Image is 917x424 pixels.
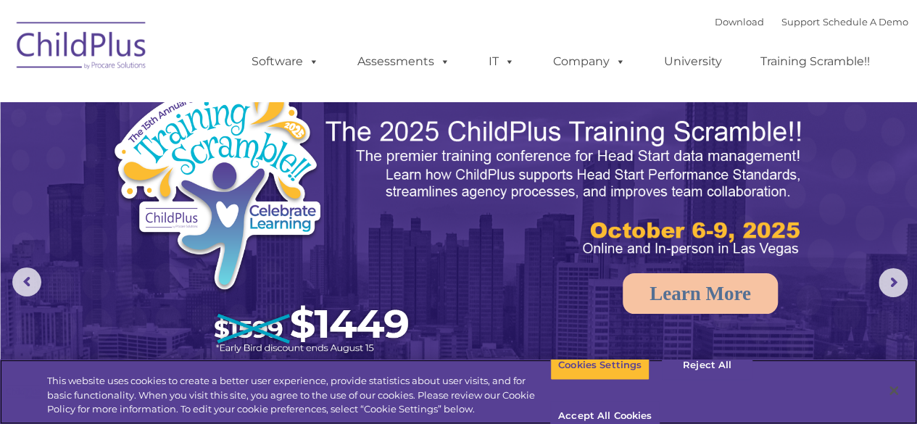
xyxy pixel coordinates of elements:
[823,16,908,28] a: Schedule A Demo
[474,47,529,76] a: IT
[746,47,884,76] a: Training Scramble!!
[550,350,650,381] button: Cookies Settings
[781,16,820,28] a: Support
[623,273,778,314] a: Learn More
[237,47,333,76] a: Software
[47,374,550,417] div: This website uses cookies to create a better user experience, provide statistics about user visit...
[539,47,640,76] a: Company
[343,47,465,76] a: Assessments
[202,96,246,107] span: Last name
[202,155,263,166] span: Phone number
[715,16,908,28] font: |
[650,47,736,76] a: University
[878,375,910,407] button: Close
[9,12,154,84] img: ChildPlus by Procare Solutions
[715,16,764,28] a: Download
[662,350,752,381] button: Reject All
